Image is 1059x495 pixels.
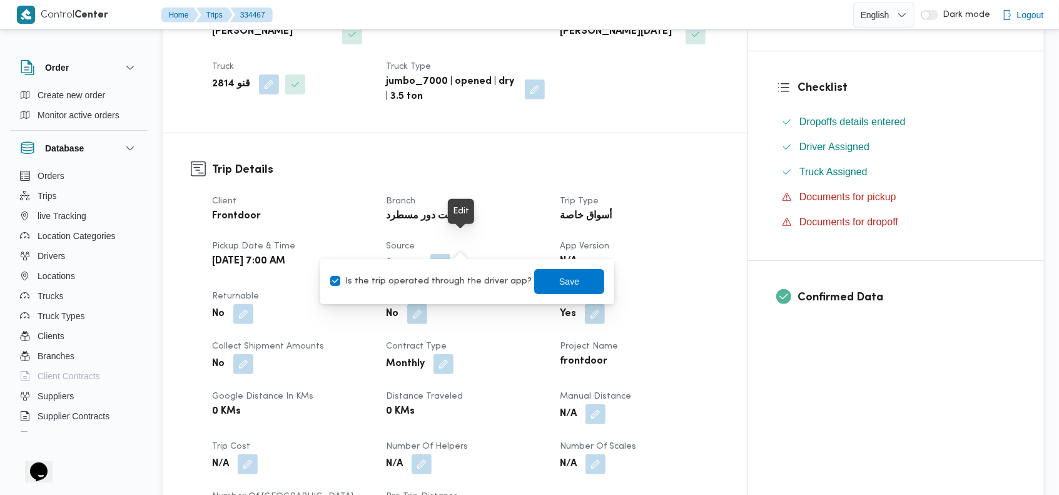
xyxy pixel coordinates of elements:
b: System [386,257,422,272]
b: frontdoor [560,354,607,369]
span: Logout [1017,8,1044,23]
b: N/A [560,457,577,472]
span: Devices [38,429,69,444]
b: فرونت دور مسطرد [386,209,466,224]
span: Documents for dropoff [799,217,898,227]
b: Yes [560,307,576,322]
b: Center [75,11,109,20]
h3: Confirmed Data [798,289,1016,306]
span: Returnable [212,292,259,300]
button: Database [20,141,138,156]
button: Suppliers [15,386,143,406]
button: Documents for pickup [777,187,1016,207]
span: Supplier Contracts [38,409,109,424]
span: Trip Type [560,197,599,205]
b: 0 KMs [212,404,241,419]
button: Devices [15,426,143,446]
button: Create new order [15,85,143,105]
button: Dropoffs details entered [777,112,1016,132]
button: Trips [196,8,233,23]
button: Save [534,269,604,294]
b: Frontdoor [212,209,261,224]
b: أسواق خاصة [560,209,612,224]
span: Dark mode [938,10,991,20]
button: Logout [997,3,1049,28]
span: Client [212,197,236,205]
button: Client Contracts [15,366,143,386]
span: Driver Assigned [799,141,869,152]
b: N/A [560,407,577,422]
button: Location Categories [15,226,143,246]
button: Truck Types [15,306,143,326]
div: Edit [453,204,469,219]
b: N/A [386,457,403,472]
b: قنو 2814 [212,77,250,92]
button: Orders [15,166,143,186]
h3: Database [45,141,84,156]
span: Project Name [560,342,618,350]
div: Order [10,85,148,130]
button: Order [20,60,138,75]
span: Manual Distance [560,392,631,401]
button: Truck Assigned [777,162,1016,182]
span: live Tracking [38,208,86,223]
span: Create new order [38,88,105,103]
h3: Trip Details [212,161,719,178]
img: X8yXhbKr1z7QwAAAABJRU5ErkJggg== [17,6,35,24]
span: Distance Traveled [386,392,463,401]
button: Branches [15,346,143,366]
span: Trucks [38,288,63,304]
b: N/A [560,254,577,269]
span: Orders [38,168,64,183]
span: Save [559,274,579,289]
span: Trip Cost [212,442,250,451]
b: 0 KMs [386,404,415,419]
button: Monitor active orders [15,105,143,125]
span: Drivers [38,248,65,263]
span: Clients [38,329,64,344]
b: Monthly [386,357,425,372]
span: Client Contracts [38,369,100,384]
button: Driver Assigned [777,137,1016,157]
span: Truck Types [38,309,84,324]
button: Trucks [15,286,143,306]
span: Number of Scales [560,442,636,451]
button: Supplier Contracts [15,406,143,426]
span: Collect Shipment Amounts [212,342,324,350]
span: Trips [38,188,57,203]
b: jumbo_7000 | opened | dry | 3.5 ton [386,74,516,105]
span: Number of Helpers [386,442,468,451]
button: Drivers [15,246,143,266]
span: Branch [386,197,415,205]
b: [DATE] 7:00 AM [212,254,285,269]
button: live Tracking [15,206,143,226]
span: Google distance in KMs [212,392,313,401]
b: N/A [212,457,229,472]
h3: Order [45,60,69,75]
b: No [212,307,225,322]
button: Trips [15,186,143,206]
b: No [386,307,398,322]
b: No [212,357,225,372]
span: Truck [212,63,234,71]
span: Documents for pickup [799,191,896,202]
label: Is the trip operated through the driver app? [330,274,532,289]
span: Contract Type [386,342,447,350]
iframe: chat widget [13,445,53,482]
button: 334467 [230,8,273,23]
span: Dropoffs details entered [799,116,906,127]
span: Location Categories [38,228,116,243]
span: Truck Assigned [799,165,868,180]
button: Home [161,8,199,23]
span: Documents for dropoff [799,215,898,230]
h3: Checklist [798,79,1016,96]
div: Database [10,166,148,437]
span: Monitor active orders [38,108,119,123]
span: Pickup date & time [212,242,295,250]
span: Source [386,242,415,250]
span: App Version [560,242,609,250]
span: Suppliers [38,389,74,404]
button: Documents for dropoff [777,212,1016,232]
span: Locations [38,268,75,283]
